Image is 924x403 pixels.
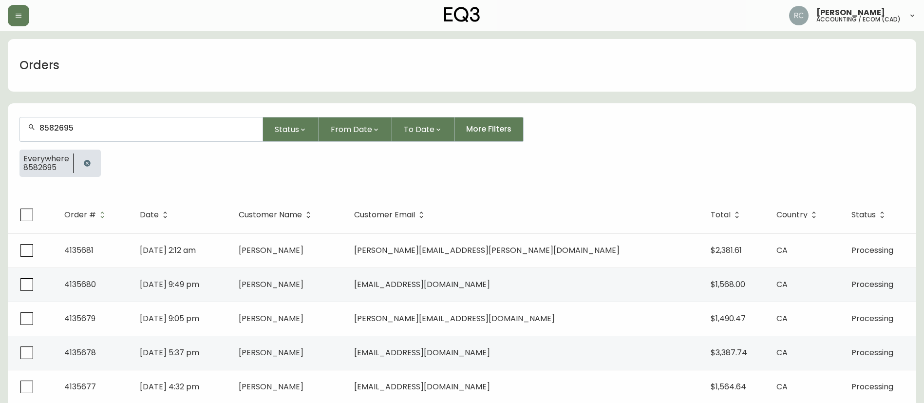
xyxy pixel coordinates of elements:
[776,211,820,219] span: Country
[239,313,303,324] span: [PERSON_NAME]
[776,245,788,256] span: CA
[64,381,96,392] span: 4135677
[354,381,490,392] span: [EMAIL_ADDRESS][DOMAIN_NAME]
[64,245,94,256] span: 4135681
[140,381,199,392] span: [DATE] 4:32 pm
[140,279,199,290] span: [DATE] 9:49 pm
[404,123,434,135] span: To Date
[711,245,742,256] span: $2,381.61
[64,212,96,218] span: Order #
[711,279,745,290] span: $1,568.00
[64,211,109,219] span: Order #
[239,212,302,218] span: Customer Name
[140,211,171,219] span: Date
[816,17,901,22] h5: accounting / ecom (cad)
[354,313,555,324] span: [PERSON_NAME][EMAIL_ADDRESS][DOMAIN_NAME]
[816,9,885,17] span: [PERSON_NAME]
[851,347,893,358] span: Processing
[354,347,490,358] span: [EMAIL_ADDRESS][DOMAIN_NAME]
[354,279,490,290] span: [EMAIL_ADDRESS][DOMAIN_NAME]
[711,212,731,218] span: Total
[776,381,788,392] span: CA
[354,211,428,219] span: Customer Email
[851,245,893,256] span: Processing
[776,347,788,358] span: CA
[776,313,788,324] span: CA
[263,117,319,142] button: Status
[851,211,888,219] span: Status
[140,212,159,218] span: Date
[776,279,788,290] span: CA
[140,245,196,256] span: [DATE] 2:12 am
[444,7,480,22] img: logo
[331,123,372,135] span: From Date
[454,117,524,142] button: More Filters
[354,212,415,218] span: Customer Email
[319,117,392,142] button: From Date
[140,347,199,358] span: [DATE] 5:37 pm
[239,279,303,290] span: [PERSON_NAME]
[711,347,747,358] span: $3,387.74
[239,381,303,392] span: [PERSON_NAME]
[64,279,96,290] span: 4135680
[851,381,893,392] span: Processing
[711,313,746,324] span: $1,490.47
[239,211,315,219] span: Customer Name
[19,57,59,74] h1: Orders
[140,313,199,324] span: [DATE] 9:05 pm
[39,123,255,133] input: Search
[851,279,893,290] span: Processing
[776,212,808,218] span: Country
[23,154,69,163] span: Everywhere
[23,163,69,172] span: 8582695
[354,245,620,256] span: [PERSON_NAME][EMAIL_ADDRESS][PERSON_NAME][DOMAIN_NAME]
[789,6,809,25] img: f4ba4e02bd060be8f1386e3ca455bd0e
[239,245,303,256] span: [PERSON_NAME]
[711,381,746,392] span: $1,564.64
[851,313,893,324] span: Processing
[64,347,96,358] span: 4135678
[466,124,511,134] span: More Filters
[392,117,454,142] button: To Date
[275,123,299,135] span: Status
[64,313,95,324] span: 4135679
[239,347,303,358] span: [PERSON_NAME]
[711,211,743,219] span: Total
[851,212,876,218] span: Status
